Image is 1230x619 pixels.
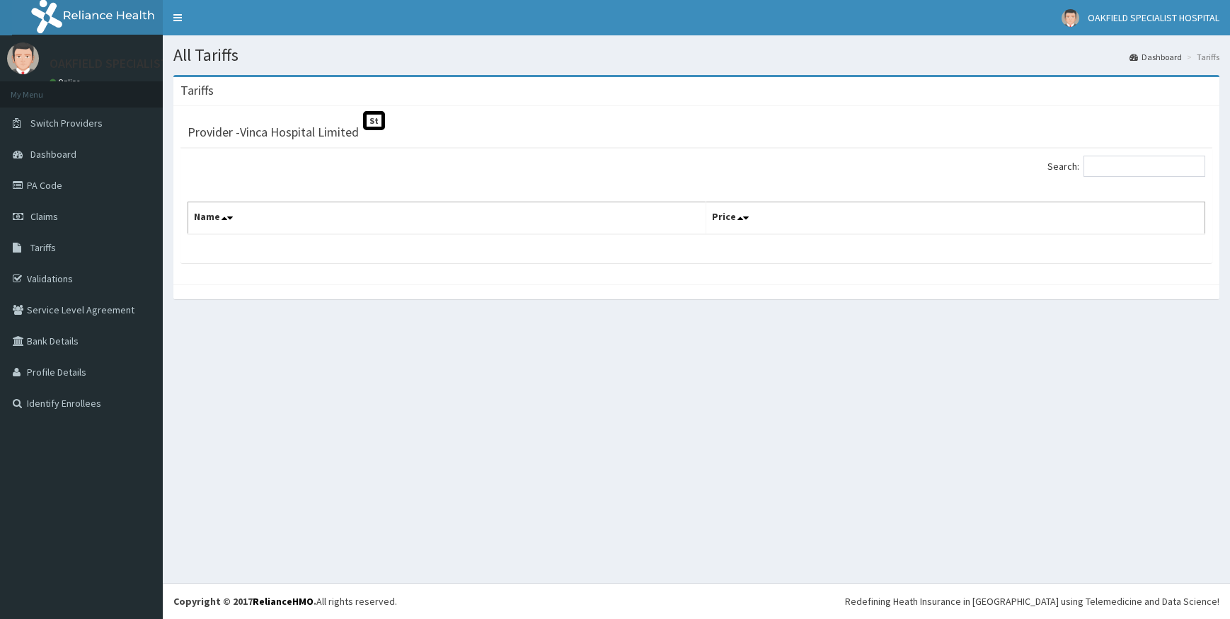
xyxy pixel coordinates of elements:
[1047,156,1205,177] label: Search:
[173,595,316,608] strong: Copyright © 2017 .
[30,210,58,223] span: Claims
[1088,11,1219,24] span: OAKFIELD SPECIALIST HOSPITAL
[50,57,226,70] p: OAKFIELD SPECIALIST HOSPITAL
[845,594,1219,608] div: Redefining Heath Insurance in [GEOGRAPHIC_DATA] using Telemedicine and Data Science!
[188,126,359,139] h3: Provider - Vinca Hospital Limited
[180,84,214,97] h3: Tariffs
[30,117,103,129] span: Switch Providers
[7,42,39,74] img: User Image
[1183,51,1219,63] li: Tariffs
[50,77,84,87] a: Online
[163,583,1230,619] footer: All rights reserved.
[188,202,706,235] th: Name
[363,111,385,130] span: St
[1130,51,1182,63] a: Dashboard
[1062,9,1079,27] img: User Image
[1084,156,1205,177] input: Search:
[30,148,76,161] span: Dashboard
[706,202,1205,235] th: Price
[173,46,1219,64] h1: All Tariffs
[253,595,314,608] a: RelianceHMO
[30,241,56,254] span: Tariffs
